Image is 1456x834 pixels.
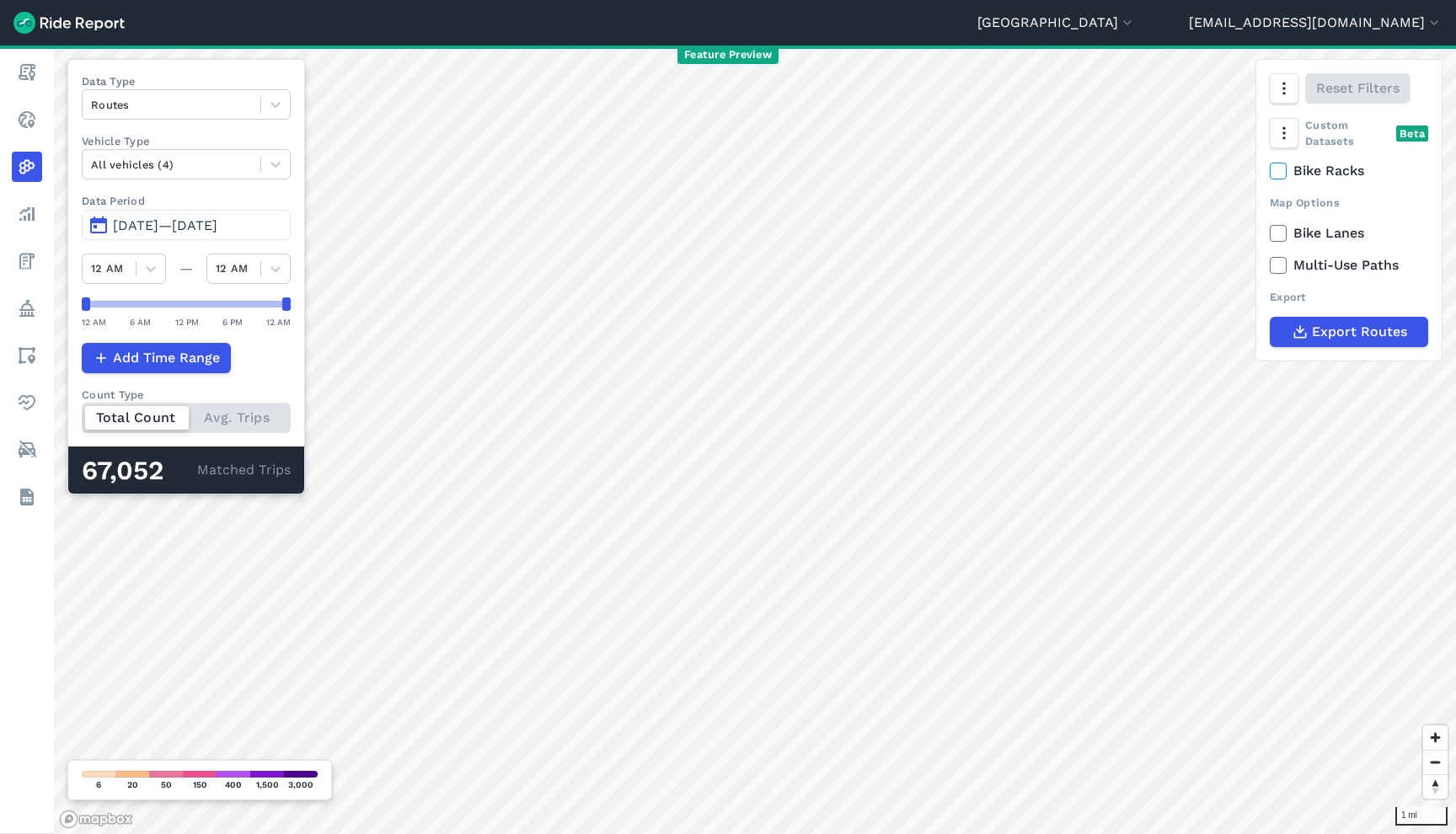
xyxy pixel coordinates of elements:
[12,482,42,512] a: Datasets
[1316,78,1400,99] span: Reset Filters
[82,210,291,240] button: [DATE]—[DATE]
[54,45,1456,834] canvas: Map
[1396,126,1428,142] div: Beta
[12,152,42,182] a: Heatmaps
[113,348,220,368] span: Add Time Range
[12,340,42,371] a: Areas
[12,199,42,229] a: Analyze
[12,435,42,465] a: ModeShift
[82,387,291,403] div: Count Type
[977,13,1136,33] button: [GEOGRAPHIC_DATA]
[266,314,291,329] div: 12 AM
[12,246,42,276] a: Fees
[1395,807,1448,826] div: 1 mi
[1305,73,1410,104] button: Reset Filters
[130,314,151,329] div: 6 AM
[166,259,206,279] div: —
[82,193,291,209] label: Data Period
[677,46,779,64] span: Feature Preview
[59,810,133,829] a: Mapbox logo
[1423,725,1448,750] button: Zoom in
[1270,223,1428,243] label: Bike Lanes
[82,314,106,329] div: 12 AM
[68,446,304,494] div: Matched Trips
[222,314,243,329] div: 6 PM
[12,57,42,88] a: Report
[1189,13,1443,33] button: [EMAIL_ADDRESS][DOMAIN_NAME]
[1423,750,1448,774] button: Zoom out
[82,343,231,373] button: Add Time Range
[1270,317,1428,347] button: Export Routes
[12,104,42,135] a: Realtime
[82,133,291,149] label: Vehicle Type
[82,73,291,89] label: Data Type
[113,217,217,233] span: [DATE]—[DATE]
[82,460,197,482] div: 67,052
[13,12,125,34] img: Ride Report
[12,293,42,323] a: Policy
[175,314,199,329] div: 12 PM
[1270,195,1428,211] div: Map Options
[1270,117,1428,149] div: Custom Datasets
[1423,774,1448,799] button: Reset bearing to north
[12,388,42,418] a: Health
[1270,255,1428,275] label: Multi-Use Paths
[1270,161,1428,181] label: Bike Racks
[1312,322,1407,342] span: Export Routes
[1270,289,1428,305] div: Export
